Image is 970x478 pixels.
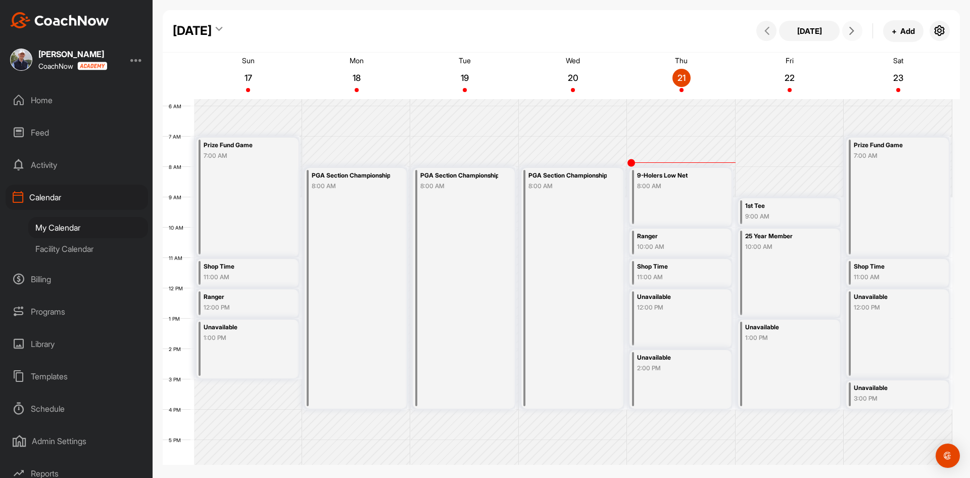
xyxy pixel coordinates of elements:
div: 11:00 AM [204,273,281,282]
div: 12:00 PM [204,303,281,312]
div: 8:00 AM [312,182,390,191]
div: 11 AM [163,255,192,261]
div: Shop Time [854,261,932,273]
div: 11:00 AM [637,273,715,282]
img: CoachNow acadmey [77,62,107,70]
p: 17 [239,73,257,83]
div: PGA Section Championship [420,170,498,182]
div: 10:00 AM [637,242,715,251]
div: 5 PM [163,437,191,443]
div: 2 PM [163,346,191,352]
div: Prize Fund Game [854,140,932,151]
a: August 20, 2025 [519,53,627,99]
div: 7:00 AM [854,151,932,160]
div: Programs [6,299,148,324]
p: 22 [781,73,799,83]
div: 9:00 AM [745,212,823,221]
a: August 19, 2025 [411,53,519,99]
div: [DATE] [173,22,212,40]
button: +Add [883,20,924,42]
div: Unavailable [854,291,932,303]
div: Shop Time [204,261,281,273]
div: 1st Tee [745,200,823,212]
div: 2:00 PM [637,364,715,373]
p: Wed [566,56,580,65]
div: Billing [6,267,148,292]
div: Ranger [637,231,715,242]
div: Unavailable [204,322,281,333]
div: 10:00 AM [745,242,823,251]
a: August 21, 2025 [627,53,736,99]
div: 1 PM [163,316,190,322]
div: 8:00 AM [420,182,498,191]
div: PGA Section Championship [312,170,390,182]
p: 23 [889,73,907,83]
div: 11:00 AM [854,273,932,282]
p: Mon [350,56,364,65]
div: Prize Fund Game [204,140,281,151]
div: PGA Section Championship [528,170,606,182]
a: August 18, 2025 [302,53,410,99]
div: 10 AM [163,225,193,231]
p: 19 [456,73,474,83]
img: CoachNow [10,12,109,28]
p: Sun [242,56,255,65]
p: Thu [675,56,688,65]
div: 12 PM [163,285,193,291]
div: 4 PM [163,407,191,413]
div: 12:00 PM [854,303,932,312]
div: 12:00 PM [637,303,715,312]
p: 21 [672,73,691,83]
button: [DATE] [779,21,840,41]
div: Templates [6,364,148,389]
div: Unavailable [745,322,823,333]
div: 25 Year Member [745,231,823,242]
div: Open Intercom Messenger [936,444,960,468]
div: 7 AM [163,134,191,140]
div: Shop Time [637,261,715,273]
div: 7:00 AM [204,151,281,160]
div: Unavailable [854,382,932,394]
div: 9 AM [163,194,191,200]
div: [PERSON_NAME] [38,50,107,58]
p: Sat [893,56,903,65]
a: August 22, 2025 [736,53,844,99]
div: 8:00 AM [637,182,715,191]
a: August 17, 2025 [194,53,302,99]
div: Calendar [6,185,148,210]
div: Home [6,88,148,113]
div: Admin Settings [6,428,148,454]
div: 3:00 PM [854,394,932,403]
div: Feed [6,120,148,145]
p: 18 [348,73,366,83]
div: Library [6,331,148,357]
a: August 23, 2025 [844,53,952,99]
div: Unavailable [637,352,715,364]
div: Unavailable [637,291,715,303]
img: square_c38149ace2d67fed064ce2ecdac316ab.jpg [10,49,32,71]
div: Facility Calendar [28,238,148,259]
p: Fri [786,56,794,65]
div: My Calendar [28,217,148,238]
p: 20 [564,73,582,83]
div: CoachNow [38,62,107,70]
div: 3 PM [163,376,191,382]
div: Activity [6,152,148,178]
div: 6 AM [163,103,191,109]
div: 9-Holers Low Net [637,170,715,182]
div: Ranger [204,291,281,303]
div: 8 AM [163,164,191,170]
div: 1:00 PM [204,333,281,342]
span: + [892,26,897,36]
div: 1:00 PM [745,333,823,342]
p: Tue [459,56,471,65]
div: 8:00 AM [528,182,606,191]
div: Schedule [6,396,148,421]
